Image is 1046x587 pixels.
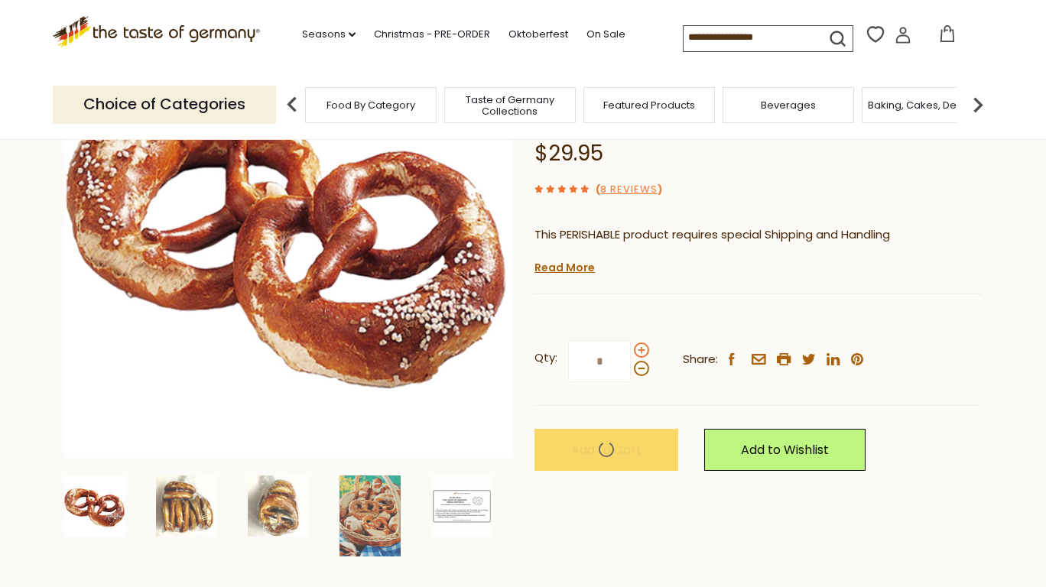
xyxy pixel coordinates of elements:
img: The Taste of Germany Bavarian Soft Pretzels, 4oz., 10 pc., handmade and frozen [64,11,512,458]
img: next arrow [963,89,993,120]
p: This PERISHABLE product requires special Shipping and Handling [534,225,982,245]
input: Qty: [568,340,631,382]
span: Add to Cart [571,441,642,459]
span: Share: [683,350,718,369]
a: Read More [534,260,595,275]
a: Featured Products [603,99,695,111]
button: Add to Cart [534,429,678,471]
a: 8 Reviews [600,182,658,198]
li: We will ship this product in heat-protective packaging and ice. [549,256,982,275]
a: Baking, Cakes, Desserts [868,99,986,111]
p: Choice of Categories [53,86,276,123]
img: Handmade Fresh Bavarian Beer Garden Pretzels [339,475,401,556]
span: $29.95 [534,138,603,168]
a: Food By Category [326,99,415,111]
a: Seasons [302,26,356,43]
a: Add to Wishlist [704,429,866,471]
a: Taste of Germany Collections [449,94,571,117]
img: The Taste of Germany Bavarian Soft Pretzels, 4oz., 10 pc., handmade and frozen [431,475,492,537]
a: Oktoberfest [508,26,568,43]
img: The Taste of Germany Bavarian Soft Pretzels, 4oz., 10 pc., handmade and frozen [248,475,309,537]
strong: Qty: [534,349,557,368]
img: The Taste of Germany Bavarian Soft Pretzels, 4oz., 10 pc., handmade and frozen [64,475,125,537]
span: ( ) [596,182,662,196]
a: Christmas - PRE-ORDER [374,26,490,43]
a: Beverages [761,99,816,111]
img: previous arrow [277,89,307,120]
a: On Sale [586,26,625,43]
img: The Taste of Germany Bavarian Soft Pretzels, 4oz., 10 pc., handmade and frozen [156,475,217,537]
